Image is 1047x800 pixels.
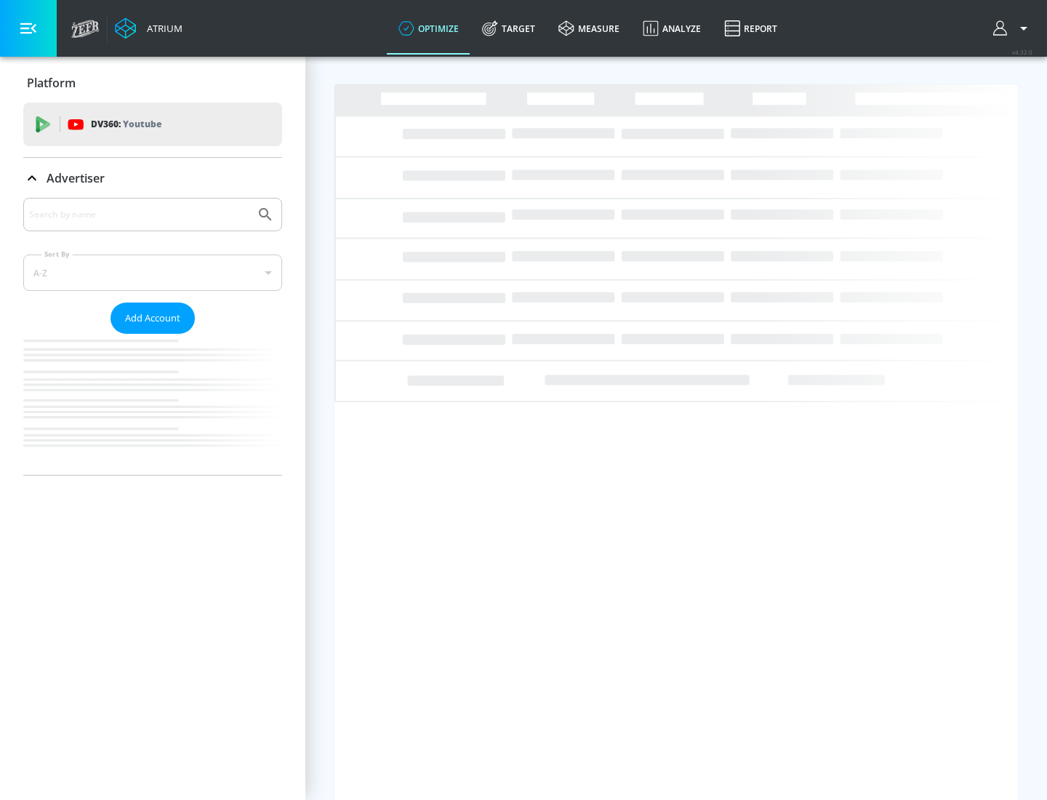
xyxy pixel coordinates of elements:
[27,75,76,91] p: Platform
[47,170,105,186] p: Advertiser
[1012,48,1032,56] span: v 4.32.0
[23,103,282,146] div: DV360: Youtube
[631,2,713,55] a: Analyze
[91,116,161,132] p: DV360:
[23,255,282,291] div: A-Z
[115,17,182,39] a: Atrium
[41,249,73,259] label: Sort By
[470,2,547,55] a: Target
[23,198,282,475] div: Advertiser
[141,22,182,35] div: Atrium
[387,2,470,55] a: optimize
[23,63,282,103] div: Platform
[125,310,180,327] span: Add Account
[23,334,282,475] nav: list of Advertiser
[111,303,195,334] button: Add Account
[29,205,249,224] input: Search by name
[547,2,631,55] a: measure
[23,158,282,199] div: Advertiser
[713,2,789,55] a: Report
[123,116,161,132] p: Youtube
